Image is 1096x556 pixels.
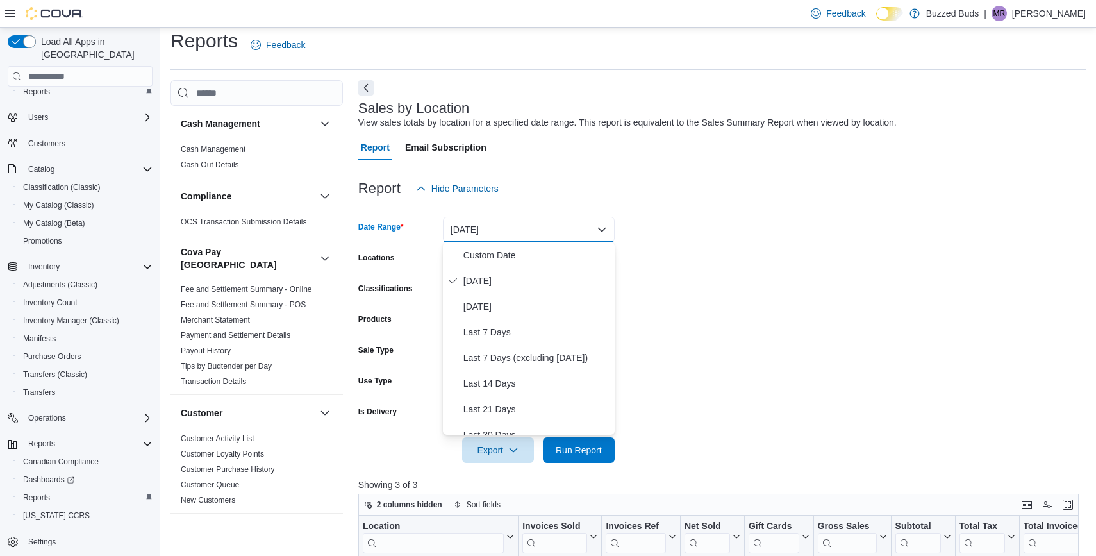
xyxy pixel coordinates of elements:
[181,117,260,130] h3: Cash Management
[23,182,101,192] span: Classification (Classic)
[23,236,62,246] span: Promotions
[1023,521,1090,553] div: Total Invoiced
[23,410,153,426] span: Operations
[23,200,94,210] span: My Catalog (Classic)
[3,532,158,551] button: Settings
[3,435,158,453] button: Reports
[23,410,71,426] button: Operations
[181,330,290,341] span: Payment and Settlement Details
[23,333,56,344] span: Manifests
[18,277,103,292] a: Adjustments (Classic)
[13,330,158,348] button: Manifests
[181,464,275,475] span: Customer Purchase History
[23,162,60,177] button: Catalog
[522,521,597,553] button: Invoices Sold
[749,521,799,553] div: Gift Card Sales
[245,32,310,58] a: Feedback
[23,259,65,274] button: Inventory
[28,164,54,174] span: Catalog
[18,454,104,469] a: Canadian Compliance
[363,521,504,553] div: Location
[18,180,106,195] a: Classification (Classic)
[13,453,158,471] button: Canadian Compliance
[13,489,158,507] button: Reports
[992,6,1007,21] div: Michael Ricci
[13,312,158,330] button: Inventory Manager (Classic)
[317,116,333,131] button: Cash Management
[463,324,610,340] span: Last 7 Days
[23,298,78,308] span: Inventory Count
[23,316,119,326] span: Inventory Manager (Classic)
[181,299,306,310] span: Fee and Settlement Summary - POS
[826,7,865,20] span: Feedback
[358,314,392,324] label: Products
[876,7,903,21] input: Dark Mode
[28,112,48,122] span: Users
[449,497,506,512] button: Sort fields
[18,215,90,231] a: My Catalog (Beta)
[18,349,153,364] span: Purchase Orders
[181,377,246,386] a: Transaction Details
[181,285,312,294] a: Fee and Settlement Summary - Online
[749,521,799,533] div: Gift Cards
[13,348,158,366] button: Purchase Orders
[18,367,92,382] a: Transfers (Classic)
[18,313,124,328] a: Inventory Manager (Classic)
[363,521,514,553] button: Location
[463,248,610,263] span: Custom Date
[358,345,394,355] label: Sale Type
[377,500,442,510] span: 2 columns hidden
[18,508,95,523] a: [US_STATE] CCRS
[170,214,343,235] div: Compliance
[23,493,50,503] span: Reports
[28,537,56,547] span: Settings
[1040,497,1055,512] button: Display options
[23,369,87,380] span: Transfers (Classic)
[817,521,886,553] button: Gross Sales
[13,83,158,101] button: Reports
[895,521,940,533] div: Subtotal
[3,258,158,276] button: Inventory
[23,475,74,485] span: Dashboards
[462,437,534,463] button: Export
[13,383,158,401] button: Transfers
[1012,6,1086,21] p: [PERSON_NAME]
[181,160,239,169] a: Cash Out Details
[181,346,231,356] span: Payout History
[18,198,99,213] a: My Catalog (Classic)
[170,142,343,178] div: Cash Management
[28,139,65,149] span: Customers
[181,217,307,226] a: OCS Transaction Submission Details
[181,465,275,474] a: Customer Purchase History
[23,387,55,398] span: Transfers
[23,162,153,177] span: Catalog
[23,457,99,467] span: Canadian Compliance
[23,436,153,451] span: Reports
[18,349,87,364] a: Purchase Orders
[959,521,1004,533] div: Total Tax
[3,409,158,427] button: Operations
[606,521,665,553] div: Invoices Ref
[181,217,307,227] span: OCS Transaction Submission Details
[181,346,231,355] a: Payout History
[358,222,404,232] label: Date Range
[36,35,153,61] span: Load All Apps in [GEOGRAPHIC_DATA]
[317,251,333,266] button: Cova Pay [GEOGRAPHIC_DATA]
[363,521,504,533] div: Location
[181,117,315,130] button: Cash Management
[358,407,397,417] label: Is Delivery
[13,366,158,383] button: Transfers (Classic)
[18,180,153,195] span: Classification (Classic)
[13,471,158,489] a: Dashboards
[18,472,79,487] a: Dashboards
[358,376,392,386] label: Use Type
[170,28,238,54] h1: Reports
[13,276,158,294] button: Adjustments (Classic)
[13,196,158,214] button: My Catalog (Classic)
[317,189,333,204] button: Compliance
[23,436,60,451] button: Reports
[181,434,254,444] span: Customer Activity List
[463,350,610,366] span: Last 7 Days (excluding [DATE])
[1019,497,1034,512] button: Keyboard shortcuts
[181,449,264,459] span: Customer Loyalty Points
